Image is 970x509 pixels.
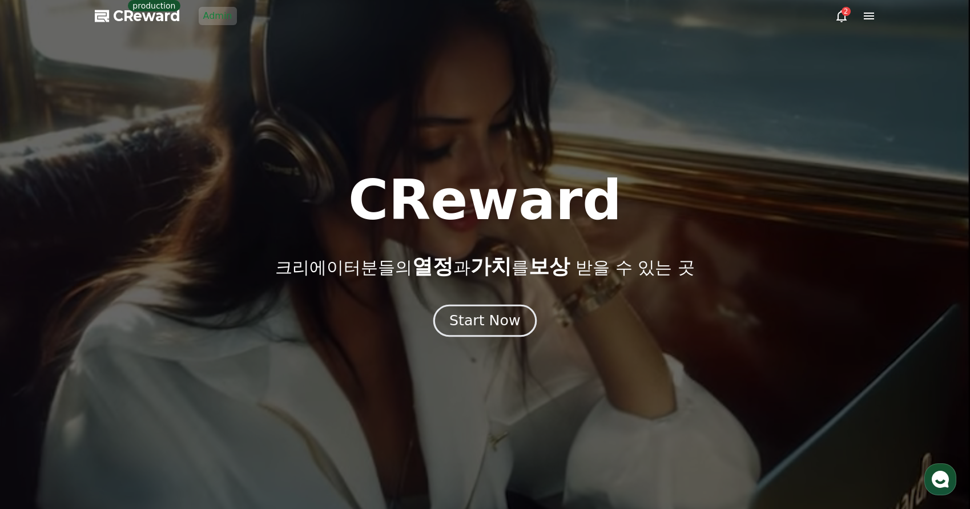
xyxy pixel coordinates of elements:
[3,362,75,390] a: 홈
[529,255,570,278] span: 보상
[433,305,537,337] button: Start Now
[842,7,851,16] div: 2
[436,317,534,328] a: Start Now
[470,255,512,278] span: 가치
[113,7,180,25] span: CReward
[36,379,43,388] span: 홈
[75,362,147,390] a: 대화
[835,9,848,23] a: 2
[147,362,219,390] a: 설정
[95,7,180,25] a: CReward
[199,7,237,25] a: Admin
[176,379,190,388] span: 설정
[348,173,622,228] h1: CReward
[104,379,118,389] span: 대화
[412,255,453,278] span: 열정
[275,255,694,278] p: 크리에이터분들의 과 를 받을 수 있는 곳
[449,311,520,330] div: Start Now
